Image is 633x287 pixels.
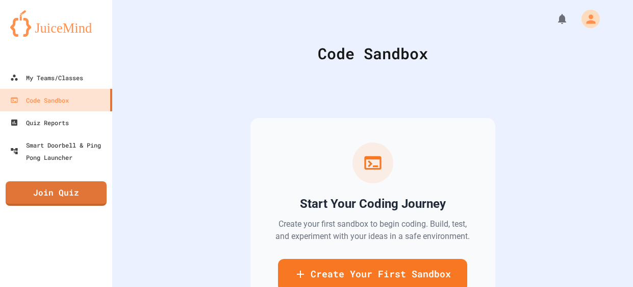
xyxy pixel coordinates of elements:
[6,181,107,206] a: Join Quiz
[300,196,446,212] h2: Start Your Coding Journey
[10,71,83,84] div: My Teams/Classes
[10,94,69,106] div: Code Sandbox
[138,42,607,65] div: Code Sandbox
[548,202,623,245] iframe: chat widget
[10,116,69,129] div: Quiz Reports
[571,7,602,31] div: My Account
[10,10,102,37] img: logo-orange.svg
[590,246,623,277] iframe: chat widget
[537,10,571,28] div: My Notifications
[275,218,471,243] p: Create your first sandbox to begin coding. Build, test, and experiment with your ideas in a safe ...
[10,139,108,163] div: Smart Doorbell & Ping Pong Launcher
